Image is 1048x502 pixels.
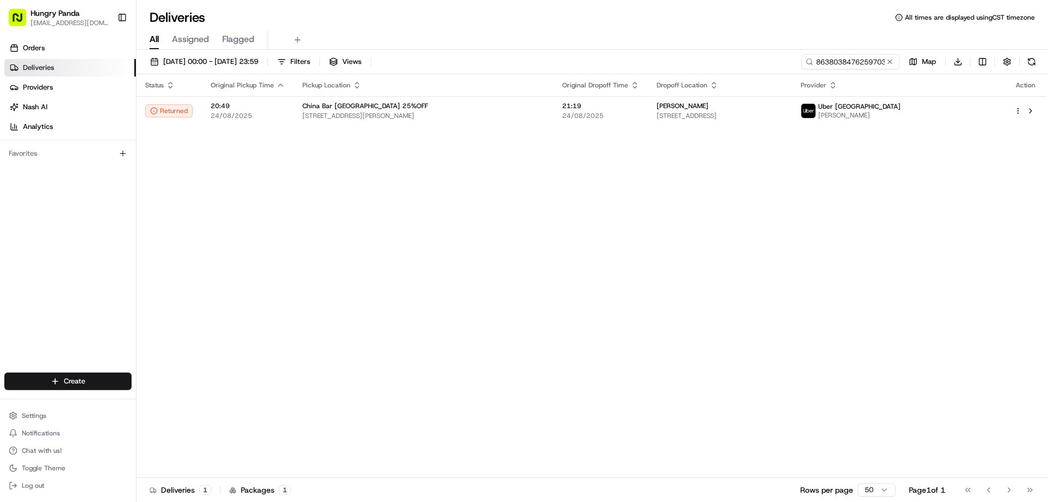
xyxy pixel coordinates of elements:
span: Orders [23,43,45,53]
button: Settings [4,408,132,423]
div: 1 [199,485,211,495]
input: Type to search [801,54,900,69]
span: Filters [290,57,310,67]
button: [EMAIL_ADDRESS][DOMAIN_NAME] [31,19,109,27]
a: Providers [4,79,136,96]
h1: Deliveries [150,9,205,26]
button: Hungry Panda[EMAIL_ADDRESS][DOMAIN_NAME] [4,4,113,31]
button: [DATE] 00:00 - [DATE] 23:59 [145,54,263,69]
span: Uber [GEOGRAPHIC_DATA] [818,102,901,111]
span: Assigned [172,33,209,46]
span: Settings [22,411,46,420]
span: Map [922,57,936,67]
div: Favorites [4,145,132,162]
span: Flagged [222,33,254,46]
span: Original Pickup Time [211,81,274,90]
span: [STREET_ADDRESS] [657,111,783,120]
span: China Bar [GEOGRAPHIC_DATA] 25%OFF [302,102,428,110]
div: Packages [229,485,291,495]
button: Filters [272,54,315,69]
button: Hungry Panda [31,8,80,19]
span: Chat with us! [22,446,62,455]
span: Pickup Location [302,81,350,90]
span: Log out [22,481,44,490]
button: Views [324,54,366,69]
button: Create [4,373,132,390]
button: Map [904,54,941,69]
span: Deliveries [23,63,54,73]
span: 20:49 [211,102,285,110]
span: [PERSON_NAME] [818,111,901,120]
span: All [150,33,159,46]
a: Nash AI [4,98,136,116]
span: Create [64,376,85,386]
span: 21:19 [562,102,639,110]
button: Toggle Theme [4,460,132,476]
div: Page 1 of 1 [909,485,945,495]
button: Refresh [1024,54,1039,69]
button: Chat with us! [4,443,132,458]
span: [PERSON_NAME] [657,102,708,110]
span: [DATE] 00:00 - [DATE] 23:59 [163,57,258,67]
div: Action [1014,81,1037,90]
button: Log out [4,478,132,493]
span: Providers [23,82,53,92]
span: All times are displayed using CST timezone [905,13,1035,22]
span: Dropoff Location [657,81,707,90]
span: Notifications [22,429,60,438]
span: [STREET_ADDRESS][PERSON_NAME] [302,111,545,120]
span: Status [145,81,164,90]
span: 24/08/2025 [562,111,639,120]
img: uber-new-logo.jpeg [801,104,815,118]
button: Returned [145,104,193,117]
a: Analytics [4,118,136,135]
span: Views [342,57,361,67]
div: 1 [279,485,291,495]
span: Nash AI [23,102,47,112]
span: 24/08/2025 [211,111,285,120]
p: Rows per page [800,485,853,495]
a: Deliveries [4,59,136,76]
a: Orders [4,39,136,57]
button: Notifications [4,426,132,441]
span: Original Dropoff Time [562,81,628,90]
span: Provider [801,81,826,90]
div: Deliveries [150,485,211,495]
span: Analytics [23,122,53,132]
span: Toggle Theme [22,464,65,473]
